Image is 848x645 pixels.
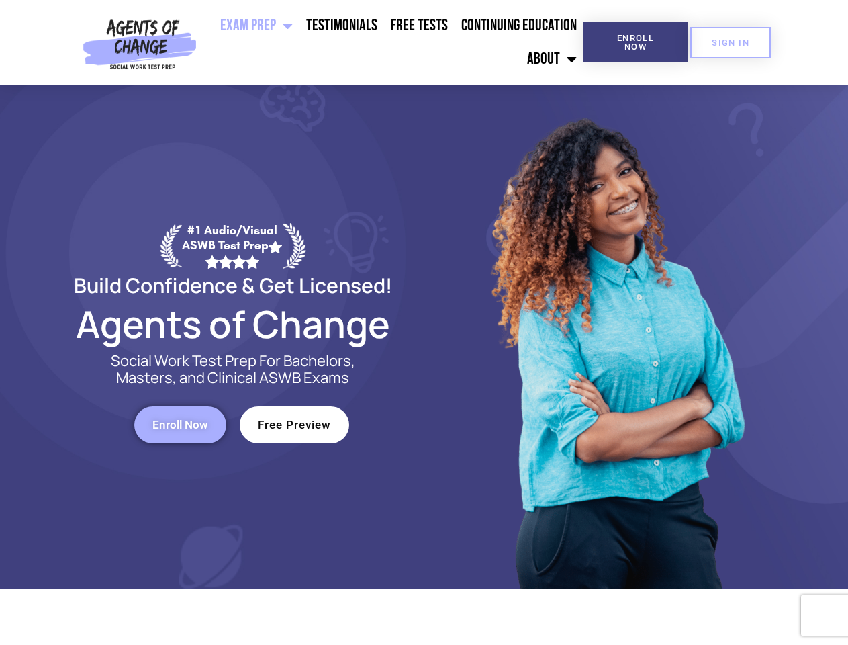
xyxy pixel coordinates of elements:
a: Enroll Now [134,406,226,443]
a: About [520,42,583,76]
a: Testimonials [299,9,384,42]
span: Enroll Now [152,419,208,431]
div: #1 Audio/Visual ASWB Test Prep [182,223,283,268]
a: Enroll Now [583,22,688,62]
a: Exam Prep [214,9,299,42]
nav: Menu [202,9,583,76]
a: Continuing Education [455,9,583,42]
h2: Agents of Change [42,308,424,339]
span: Free Preview [258,419,331,431]
a: Free Preview [240,406,349,443]
h2: Build Confidence & Get Licensed! [42,275,424,295]
a: SIGN IN [690,27,771,58]
img: Website Image 1 (1) [481,85,750,589]
span: Enroll Now [605,34,666,51]
a: Free Tests [384,9,455,42]
p: Social Work Test Prep For Bachelors, Masters, and Clinical ASWB Exams [95,353,371,386]
span: SIGN IN [712,38,749,47]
